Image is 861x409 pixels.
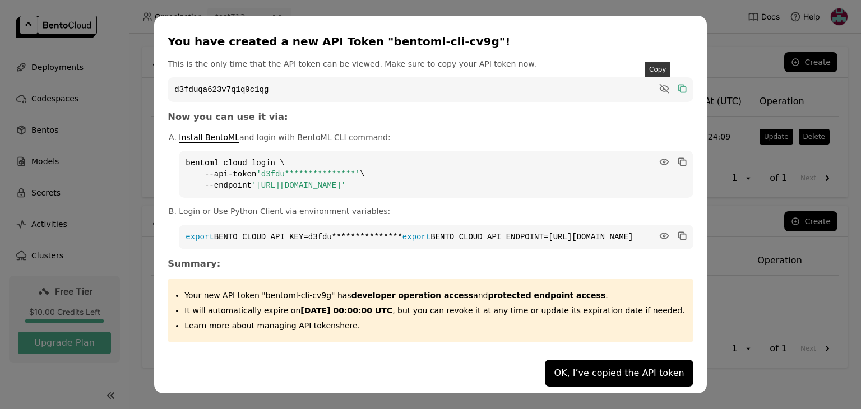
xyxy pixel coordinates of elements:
[184,305,684,316] p: It will automatically expire on , but you can revoke it at any time or update its expiration date...
[154,16,706,393] div: dialog
[168,77,693,102] code: d3fduqa623v7q1q9c1qg
[179,151,693,198] code: bentoml cloud login \ --api-token \ --endpoint
[252,181,346,190] span: '[URL][DOMAIN_NAME]'
[184,320,684,331] p: Learn more about managing API tokens .
[168,111,693,123] h3: Now you can use it via:
[402,233,430,241] span: export
[351,291,474,300] strong: developer operation access
[545,360,693,387] button: OK, I’ve copied the API token
[179,132,693,143] p: and login with BentoML CLI command:
[179,225,693,249] code: BENTO_CLOUD_API_KEY=d3fdu*************** BENTO_CLOUD_API_ENDPOINT=[URL][DOMAIN_NAME]
[186,233,214,241] span: export
[179,133,239,142] a: Install BentoML
[179,206,693,217] p: Login or Use Python Client via environment variables:
[168,34,688,49] div: You have created a new API Token "bentoml-cli-cv9g"!
[340,321,358,330] a: here
[488,291,606,300] strong: protected endpoint access
[184,290,684,301] p: Your new API token "bentoml-cli-cv9g" has .
[168,258,693,269] h3: Summary:
[645,62,670,77] div: Copy
[351,291,606,300] span: and
[168,58,693,69] p: This is the only time that the API token can be viewed. Make sure to copy your API token now.
[300,306,392,315] strong: [DATE] 00:00:00 UTC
